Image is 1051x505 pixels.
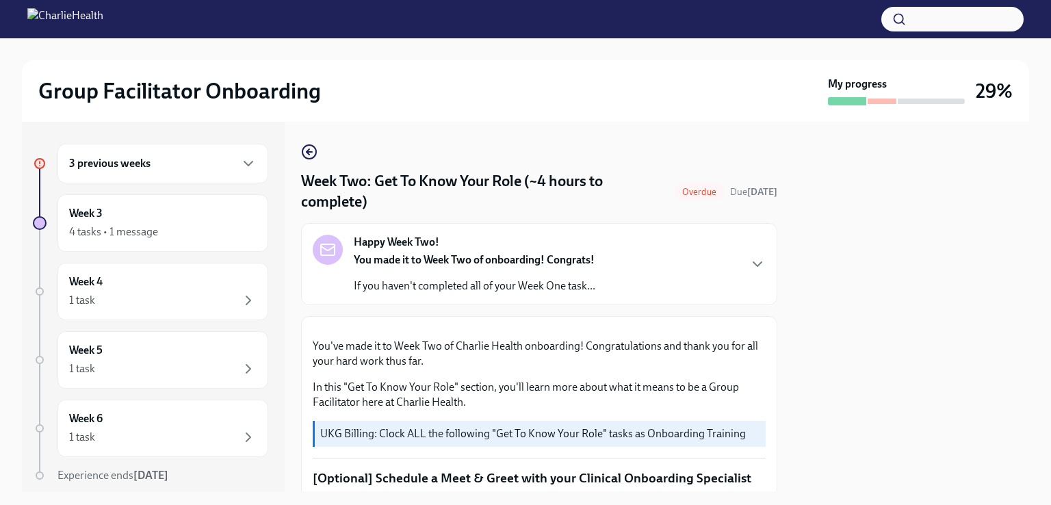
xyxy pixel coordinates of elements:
p: You've made it to Week Two of Charlie Health onboarding! Congratulations and thank you for all yo... [313,339,766,369]
h6: Week 6 [69,411,103,426]
strong: You made it to Week Two of onboarding! Congrats! [354,253,595,266]
a: Week 61 task [33,400,268,457]
strong: My progress [828,77,887,92]
strong: [DATE] [133,469,168,482]
h6: 3 previous weeks [69,156,151,171]
div: 1 task [69,293,95,308]
a: Week 34 tasks • 1 message [33,194,268,252]
div: 3 previous weeks [57,144,268,183]
h4: Week Two: Get To Know Your Role (~4 hours to complete) [301,171,669,212]
img: CharlieHealth [27,8,103,30]
h2: Group Facilitator Onboarding [38,77,321,105]
strong: Happy Week Two! [354,235,439,250]
div: 1 task [69,361,95,376]
a: Week 41 task [33,263,268,320]
h6: Week 3 [69,206,103,221]
span: Overdue [674,187,725,197]
span: Experience ends [57,469,168,482]
a: Week 51 task [33,331,268,389]
p: UKG Billing: Clock ALL the following "Get To Know Your Role" tasks as Onboarding Training [320,426,760,441]
div: 1 task [69,430,95,445]
h6: Week 4 [69,274,103,289]
p: [Optional] Schedule a Meet & Greet with your Clinical Onboarding Specialist [313,469,766,487]
h6: Week 5 [69,343,103,358]
p: In this "Get To Know Your Role" section, you'll learn more about what it means to be a Group Faci... [313,380,766,410]
span: Due [730,186,777,198]
p: If you haven't completed all of your Week One task... [354,279,595,294]
span: September 16th, 2025 08:00 [730,185,777,198]
h3: 29% [976,79,1013,103]
div: 4 tasks • 1 message [69,224,158,239]
strong: [DATE] [747,186,777,198]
